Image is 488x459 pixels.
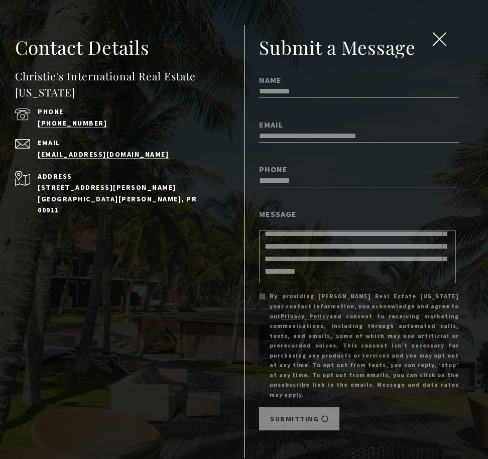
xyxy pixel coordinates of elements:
a: [EMAIL_ADDRESS][DOMAIN_NAME] [38,150,169,159]
h2: Contact Details [15,35,229,59]
a: call (939) 337-3000 [38,119,107,128]
p: [STREET_ADDRESS][PERSON_NAME] [GEOGRAPHIC_DATA][PERSON_NAME], PR 00911 [38,182,207,215]
button: close modal [430,32,449,49]
div: Do you have questions? [11,23,145,30]
h2: Submit a Message [259,35,459,59]
span: I agree to be contacted by [PERSON_NAME] International Real Estate PR via text, call & email. To ... [13,62,143,81]
p: Phone [38,108,207,115]
p: Email [38,139,207,146]
h4: Christie's International Real Estate [US_STATE] [15,68,229,100]
p: Address [38,171,207,182]
div: Call or text [DATE], we are here to help! [11,32,145,39]
span: [PHONE_NUMBER] [41,47,125,57]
